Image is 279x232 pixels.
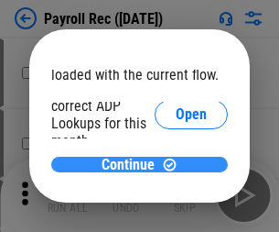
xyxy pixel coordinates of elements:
button: ContinueContinue [51,157,228,172]
img: Continue [162,157,177,172]
button: Open [155,100,228,129]
div: Please select the correct ADP Lookups for this month [51,80,155,149]
span: Continue [102,158,155,172]
span: Open [176,107,207,122]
